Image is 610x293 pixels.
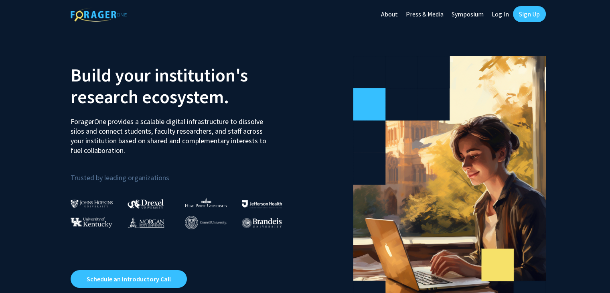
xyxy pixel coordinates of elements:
[71,64,299,108] h2: Build your institution's research ecosystem.
[71,111,272,155] p: ForagerOne provides a scalable digital infrastructure to dissolve silos and connect students, fac...
[513,6,546,22] a: Sign Up
[242,200,282,208] img: Thomas Jefferson University
[128,217,164,228] img: Morgan State University
[71,8,127,22] img: ForagerOne Logo
[242,218,282,228] img: Brandeis University
[71,162,299,184] p: Trusted by leading organizations
[185,216,227,229] img: Cornell University
[71,199,113,208] img: Johns Hopkins University
[6,257,34,287] iframe: Chat
[128,199,164,208] img: Drexel University
[185,197,227,207] img: High Point University
[71,217,112,228] img: University of Kentucky
[71,270,187,288] a: Opens in a new tab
